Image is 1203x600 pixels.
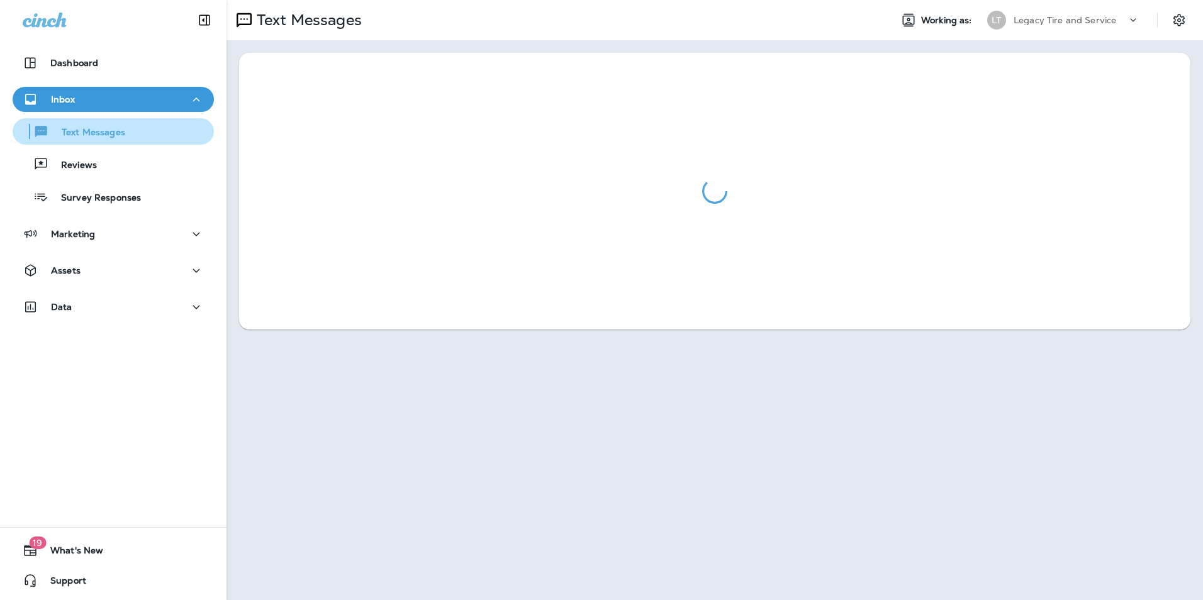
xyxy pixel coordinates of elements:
[187,8,222,33] button: Collapse Sidebar
[49,127,125,139] p: Text Messages
[51,265,81,275] p: Assets
[1168,9,1190,31] button: Settings
[13,294,214,319] button: Data
[51,229,95,239] p: Marketing
[13,184,214,210] button: Survey Responses
[13,258,214,283] button: Assets
[38,575,86,591] span: Support
[51,302,72,312] p: Data
[50,58,98,68] p: Dashboard
[921,15,975,26] span: Working as:
[13,118,214,145] button: Text Messages
[13,568,214,593] button: Support
[29,536,46,549] span: 19
[13,87,214,112] button: Inbox
[1014,15,1116,25] p: Legacy Tire and Service
[13,50,214,75] button: Dashboard
[13,221,214,247] button: Marketing
[252,11,362,30] p: Text Messages
[13,538,214,563] button: 19What's New
[51,94,75,104] p: Inbox
[13,151,214,177] button: Reviews
[38,545,103,560] span: What's New
[987,11,1006,30] div: LT
[48,192,141,204] p: Survey Responses
[48,160,97,172] p: Reviews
